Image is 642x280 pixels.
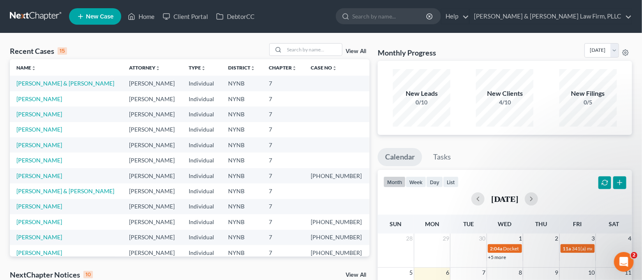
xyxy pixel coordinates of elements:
td: NYNB [222,230,263,245]
td: Individual [182,122,222,137]
td: 7 [263,183,305,199]
h2: [DATE] [491,194,518,203]
a: [PERSON_NAME] & [PERSON_NAME] Law Firm, PLLC [470,9,632,24]
a: +5 more [488,254,506,260]
a: [PERSON_NAME] [16,172,62,179]
td: [PERSON_NAME] [122,122,182,137]
button: Upload attachment [13,217,19,224]
td: [PERSON_NAME] [122,245,182,260]
td: 7 [263,137,305,153]
a: Chapterunfold_more [269,65,297,71]
span: 5 [409,268,414,278]
td: Individual [182,106,222,122]
td: [PHONE_NUMBER] [304,230,369,245]
a: Attorneyunfold_more [129,65,160,71]
span: Wed [498,220,512,227]
a: Case Nounfold_more [311,65,337,71]
td: NYNB [222,183,263,199]
span: 30 [478,234,487,243]
td: 7 [263,122,305,137]
td: 7 [263,76,305,91]
button: week [406,176,426,187]
img: Profile image for Emma [23,5,37,18]
div: If you’ve had multiple failed attempts after waiting 10 minutes and need to file by the end of th... [13,130,128,162]
td: Individual [182,230,222,245]
button: day [426,176,443,187]
span: 8 [518,268,523,278]
a: Client Portal [159,9,212,24]
span: 11 [624,268,632,278]
td: NYNB [222,91,263,106]
span: Tue [463,220,474,227]
span: Docket Text: for [PERSON_NAME] & [PERSON_NAME] [503,245,621,252]
button: go back [5,3,21,19]
div: Close [144,3,159,18]
div: 🚨 Notice: MFA Filing Issue 🚨We’ve noticed some users are not receiving the MFA pop-up when filing... [7,48,135,199]
a: Tasks [426,148,458,166]
span: 2:04a [490,245,503,252]
td: [PERSON_NAME] [122,153,182,168]
a: [PERSON_NAME] [16,126,62,133]
span: Sun [390,220,402,227]
a: [PERSON_NAME] [16,157,62,164]
a: [PERSON_NAME] [16,234,62,241]
td: [PHONE_NUMBER] [304,214,369,229]
td: [PERSON_NAME] [122,106,182,122]
td: Individual [182,168,222,183]
span: 3 [591,234,596,243]
td: 7 [263,168,305,183]
td: [PERSON_NAME] [122,76,182,91]
a: [PERSON_NAME] [16,218,62,225]
span: 2 [631,252,637,259]
div: We’ve noticed some users are not receiving the MFA pop-up when filing [DATE]. [13,65,128,90]
td: [PERSON_NAME] [122,137,182,153]
span: New Case [86,14,113,20]
a: Typeunfold_more [189,65,206,71]
td: NYNB [222,153,263,168]
input: Search by name... [284,44,342,56]
td: 7 [263,214,305,229]
div: NextChapter Notices [10,270,93,280]
div: New Filings [559,89,617,98]
span: 28 [406,234,414,243]
div: New Leads [393,89,450,98]
textarea: Message… [7,200,157,214]
td: 7 [263,153,305,168]
a: [PERSON_NAME] [16,249,62,256]
button: Send a message… [141,214,154,227]
div: 0/5 [559,98,617,106]
td: [PERSON_NAME] [122,91,182,106]
a: View All [346,272,366,278]
span: Sat [609,220,619,227]
td: 7 [263,91,305,106]
p: Active [DATE] [40,10,76,19]
span: Fri [573,220,582,227]
i: unfold_more [250,66,255,71]
a: [PERSON_NAME] [16,141,62,148]
div: Emma says… [7,48,158,218]
td: [PHONE_NUMBER] [304,168,369,183]
div: If you experience this issue, please wait at least between filing attempts to allow MFA to reset ... [13,93,128,125]
td: Individual [182,153,222,168]
td: NYNB [222,137,263,153]
button: Start recording [52,217,59,224]
span: 9 [554,268,559,278]
a: [PERSON_NAME] & [PERSON_NAME] [16,80,114,87]
td: Individual [182,199,222,214]
i: unfold_more [292,66,297,71]
a: Districtunfold_more [228,65,255,71]
a: [PERSON_NAME] & [PERSON_NAME] [16,187,114,194]
td: [PHONE_NUMBER] [304,245,369,260]
iframe: Intercom live chat [614,252,634,272]
td: [PERSON_NAME] [122,230,182,245]
span: 29 [442,234,450,243]
td: Individual [182,245,222,260]
td: Individual [182,76,222,91]
h1: [PERSON_NAME] [40,4,93,10]
span: 1 [518,234,523,243]
td: 7 [263,199,305,214]
a: [PERSON_NAME] [16,95,62,102]
td: NYNB [222,214,263,229]
td: Individual [182,91,222,106]
div: 15 [58,47,67,55]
